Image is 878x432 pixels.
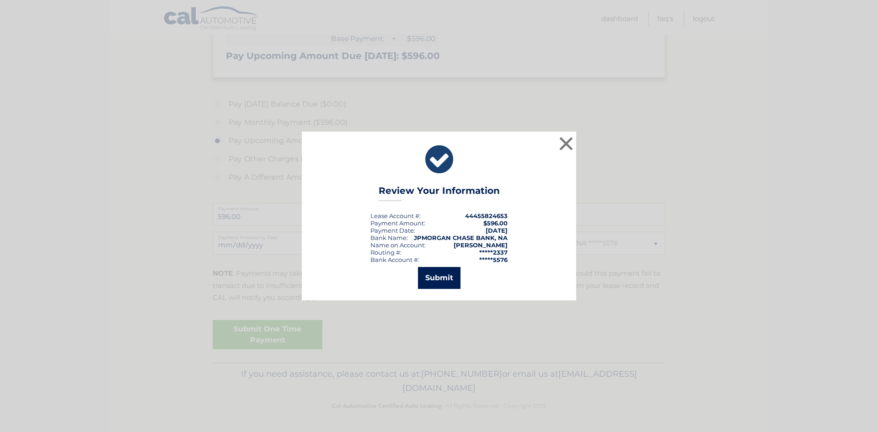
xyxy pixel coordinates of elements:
h3: Review Your Information [379,185,500,201]
div: Lease Account #: [370,212,421,219]
span: [DATE] [486,227,508,234]
span: Payment Date [370,227,414,234]
div: : [370,227,415,234]
button: Submit [418,267,460,289]
div: Bank Account #: [370,256,419,263]
div: Bank Name: [370,234,408,241]
span: $596.00 [483,219,508,227]
strong: [PERSON_NAME] [454,241,508,249]
div: Name on Account: [370,241,426,249]
strong: 44455824653 [465,212,508,219]
div: Routing #: [370,249,402,256]
div: Payment Amount: [370,219,425,227]
button: × [557,134,575,153]
strong: JPMORGAN CHASE BANK, NA [414,234,508,241]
